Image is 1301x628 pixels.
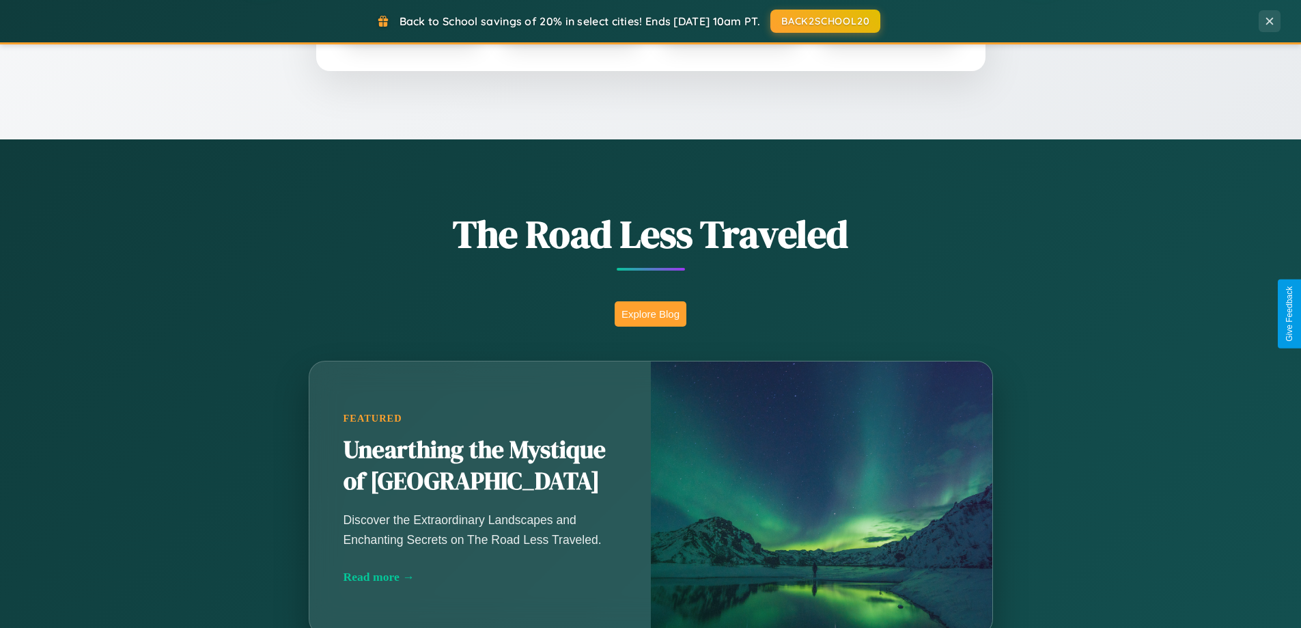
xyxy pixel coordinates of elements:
[344,435,617,497] h2: Unearthing the Mystique of [GEOGRAPHIC_DATA]
[400,14,760,28] span: Back to School savings of 20% in select cities! Ends [DATE] 10am PT.
[770,10,880,33] button: BACK2SCHOOL20
[344,570,617,584] div: Read more →
[1285,286,1294,342] div: Give Feedback
[344,510,617,549] p: Discover the Extraordinary Landscapes and Enchanting Secrets on The Road Less Traveled.
[615,301,686,327] button: Explore Blog
[344,413,617,424] div: Featured
[241,208,1061,260] h1: The Road Less Traveled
